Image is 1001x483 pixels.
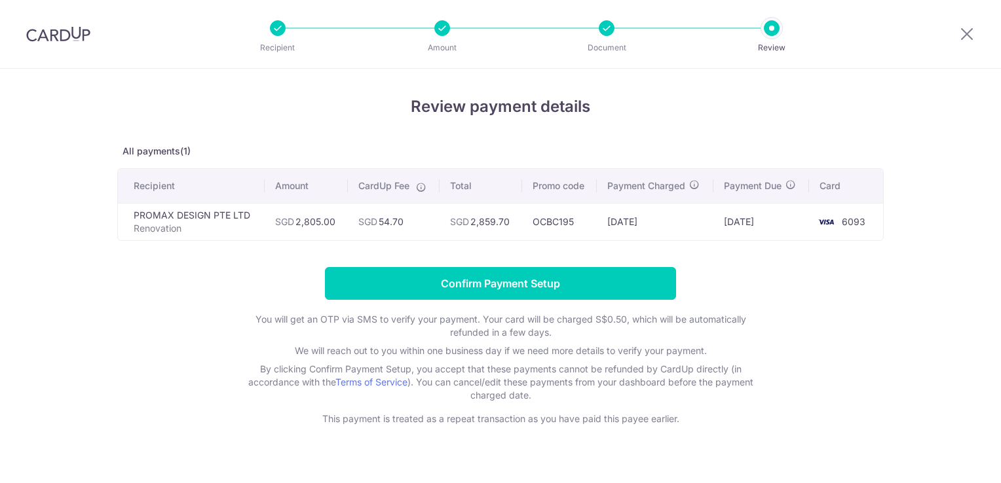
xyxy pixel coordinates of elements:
[440,203,522,240] td: 2,859.70
[348,203,440,240] td: 54.70
[134,222,254,235] p: Renovation
[238,344,763,357] p: We will reach out to you within one business day if we need more details to verify your payment.
[118,169,265,203] th: Recipient
[265,203,348,240] td: 2,805.00
[842,216,865,227] span: 6093
[335,376,407,387] a: Terms of Service
[450,216,469,227] span: SGD
[713,203,809,240] td: [DATE]
[238,363,763,402] p: By clicking Confirm Payment Setup, you accept that these payments cannot be refunded by CardUp di...
[358,216,377,227] span: SGD
[229,41,326,54] p: Recipient
[597,203,713,240] td: [DATE]
[238,412,763,425] p: This payment is treated as a repeat transaction as you have paid this payee earlier.
[440,169,522,203] th: Total
[558,41,655,54] p: Document
[394,41,491,54] p: Amount
[607,179,685,192] span: Payment Charged
[723,41,820,54] p: Review
[238,313,763,339] p: You will get an OTP via SMS to verify your payment. Your card will be charged S$0.50, which will ...
[522,169,597,203] th: Promo code
[325,267,676,300] input: Confirm Payment Setup
[809,169,883,203] th: Card
[358,179,409,192] span: CardUp Fee
[275,216,294,227] span: SGD
[26,26,90,42] img: CardUp
[118,203,265,240] td: PROMAX DESIGN PTE LTD
[117,95,884,118] h4: Review payment details
[813,214,839,230] img: <span class="translation_missing" title="translation missing: en.account_steps.new_confirm_form.b...
[265,169,348,203] th: Amount
[724,179,782,192] span: Payment Due
[522,203,597,240] td: OCBC195
[117,145,884,158] p: All payments(1)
